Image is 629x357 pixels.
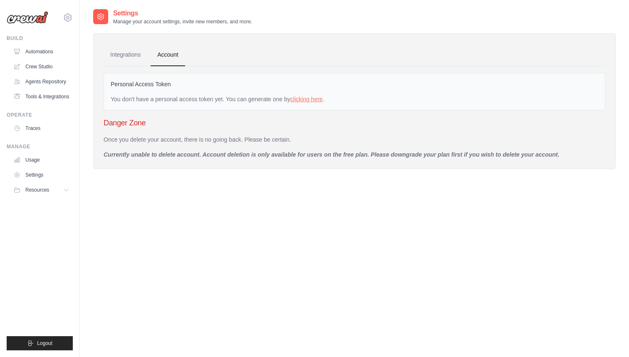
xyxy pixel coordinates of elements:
[10,183,73,197] button: Resources
[113,8,252,18] h2: Settings
[10,90,73,103] a: Tools & Integrations
[104,150,605,159] p: Currently unable to delete account. Account deletion is only available for users on the free plan...
[10,153,73,167] a: Usage
[104,135,605,144] p: Once you delete your account, there is no going back. Please be certain.
[7,143,73,150] div: Manage
[151,44,185,66] a: Account
[7,112,73,118] div: Operate
[104,117,605,129] h3: Danger Zone
[37,340,52,347] span: Logout
[7,336,73,350] button: Logout
[7,35,73,42] div: Build
[10,122,73,135] a: Traces
[10,60,73,73] a: Crew Studio
[113,18,252,25] p: Manage your account settings, invite new members, and more.
[25,187,49,193] span: Resources
[290,96,323,102] a: clicking here
[111,95,598,103] div: You don't have a personal access token yet. You can generate one by .
[10,168,73,182] a: Settings
[104,44,147,66] a: Integrations
[10,45,73,58] a: Automations
[10,75,73,88] a: Agents Repository
[111,80,171,88] label: Personal Access Token
[7,11,48,24] img: Logo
